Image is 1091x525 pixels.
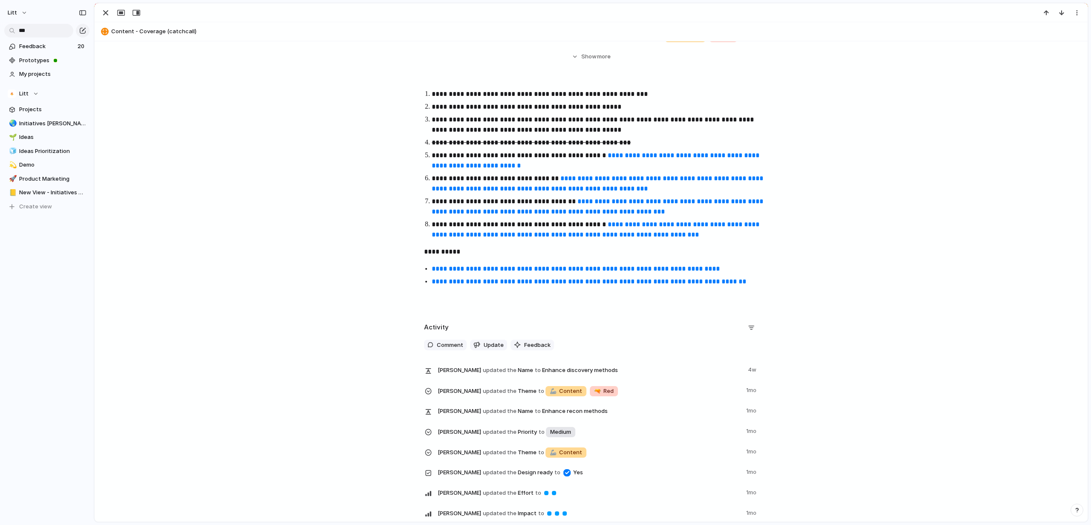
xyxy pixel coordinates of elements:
[8,9,17,17] span: Litt
[4,40,89,53] a: Feedback20
[9,118,15,128] div: 🌏
[19,89,29,98] span: Litt
[8,133,16,141] button: 🌱
[19,175,87,183] span: Product Marketing
[437,341,463,349] span: Comment
[438,407,481,415] span: [PERSON_NAME]
[554,468,560,477] span: to
[539,428,545,436] span: to
[438,468,481,477] span: [PERSON_NAME]
[438,489,481,497] span: [PERSON_NAME]
[4,186,89,199] a: 📒New View - Initiatives and Goals
[438,366,481,375] span: [PERSON_NAME]
[98,25,1084,38] button: Content - Coverage (catchcall)
[438,425,741,438] span: Priority
[438,387,481,395] span: [PERSON_NAME]
[438,405,741,417] span: Name Enhance recon methods
[19,188,87,197] span: New View - Initiatives and Goals
[746,507,758,517] span: 1mo
[746,446,758,456] span: 1mo
[438,428,481,436] span: [PERSON_NAME]
[4,103,89,116] a: Projects
[524,341,551,349] span: Feedback
[4,173,89,185] a: 🚀Product Marketing
[483,468,517,477] span: updated the
[538,387,544,395] span: to
[19,70,87,78] span: My projects
[483,387,517,395] span: updated the
[746,425,758,436] span: 1mo
[9,146,15,156] div: 🧊
[483,448,517,457] span: updated the
[424,323,449,332] h2: Activity
[8,161,16,169] button: 💫
[597,52,611,61] span: more
[483,428,517,436] span: updated the
[424,49,758,64] button: Showmore
[483,407,517,415] span: updated the
[511,340,554,351] button: Feedback
[4,159,89,171] a: 💫Demo
[746,405,758,415] span: 1mo
[8,175,16,183] button: 🚀
[19,56,87,65] span: Prototypes
[8,147,16,156] button: 🧊
[746,466,758,476] span: 1mo
[4,87,89,100] button: Litt
[438,487,741,499] span: Effort
[550,387,582,395] span: Content
[535,489,541,497] span: to
[581,52,597,61] span: Show
[483,366,517,375] span: updated the
[8,188,16,197] button: 📒
[573,468,583,477] span: Yes
[438,448,481,457] span: [PERSON_NAME]
[748,364,758,374] span: 4w
[438,507,741,519] span: Impact
[19,133,87,141] span: Ideas
[550,449,557,456] span: 🦾
[4,117,89,130] a: 🌏Initiatives [PERSON_NAME]
[4,6,32,20] button: Litt
[424,340,467,351] button: Comment
[19,161,87,169] span: Demo
[19,202,52,211] span: Create view
[538,509,544,518] span: to
[19,105,87,114] span: Projects
[470,340,507,351] button: Update
[438,446,741,459] span: Theme
[483,489,517,497] span: updated the
[9,160,15,170] div: 💫
[535,366,541,375] span: to
[484,341,504,349] span: Update
[550,448,582,457] span: Content
[4,131,89,144] a: 🌱Ideas
[746,384,758,395] span: 1mo
[4,200,89,213] button: Create view
[19,42,75,51] span: Feedback
[4,145,89,158] a: 🧊Ideas Prioritization
[9,188,15,198] div: 📒
[594,387,601,394] span: 🔫
[438,466,741,478] span: Design ready
[483,509,517,518] span: updated the
[8,119,16,128] button: 🌏
[111,27,1084,36] span: Content - Coverage (catchcall)
[19,147,87,156] span: Ideas Prioritization
[9,133,15,142] div: 🌱
[19,119,87,128] span: Initiatives [PERSON_NAME]
[594,387,614,395] span: Red
[4,54,89,67] a: Prototypes
[550,387,557,394] span: 🦾
[550,428,571,436] span: Medium
[438,364,743,376] span: Name Enhance discovery methods
[438,384,741,397] span: Theme
[535,407,541,415] span: to
[438,509,481,518] span: [PERSON_NAME]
